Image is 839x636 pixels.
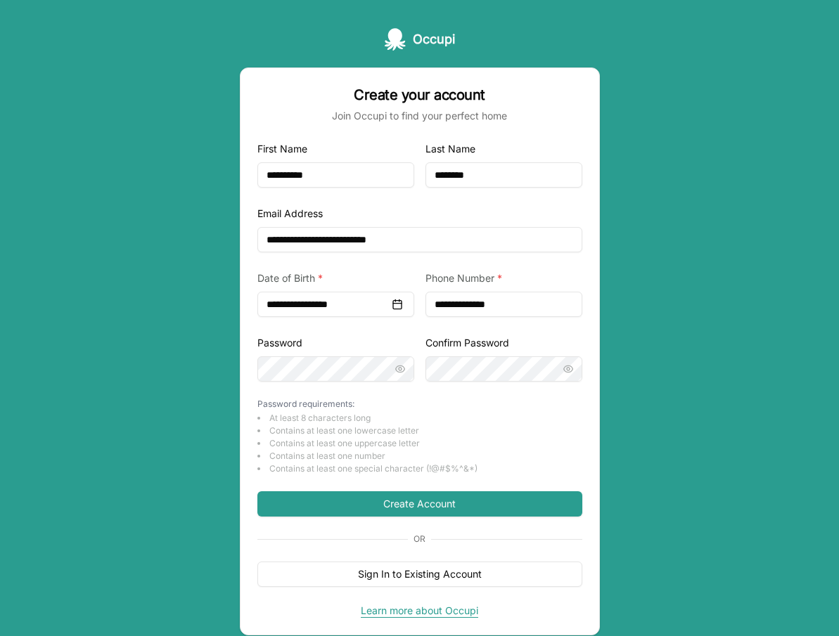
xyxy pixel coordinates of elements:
a: Learn more about Occupi [361,604,478,616]
li: Contains at least one number [257,450,582,462]
label: Last Name [425,143,475,155]
label: Password [257,337,302,349]
li: Contains at least one lowercase letter [257,425,582,436]
div: Join Occupi to find your perfect home [257,109,582,123]
button: Create Account [257,491,582,517]
span: Occupi [413,30,455,49]
li: Contains at least one special character (!@#$%^&*) [257,463,582,474]
button: Sign In to Existing Account [257,562,582,587]
span: Or [408,533,431,545]
label: Email Address [257,207,323,219]
li: At least 8 characters long [257,413,582,424]
div: Create your account [257,85,582,105]
label: Phone Number [425,272,502,284]
p: Password requirements: [257,398,582,410]
label: First Name [257,143,307,155]
a: Occupi [385,28,455,51]
label: Confirm Password [425,337,509,349]
label: Date of Birth [257,272,323,284]
li: Contains at least one uppercase letter [257,438,582,449]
